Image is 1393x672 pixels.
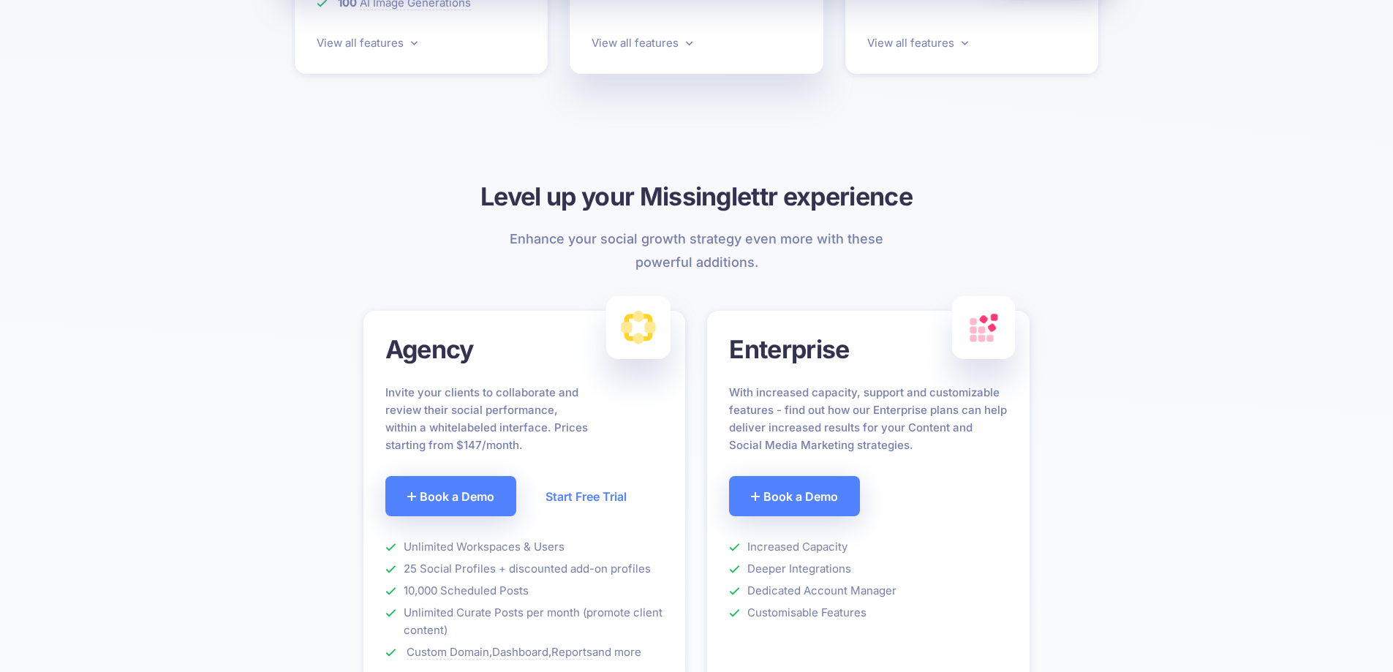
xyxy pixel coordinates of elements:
li: 25 Social Profiles + discounted add-on profiles [385,560,664,578]
span: Custom Domain [407,645,489,660]
span: Dashboard [492,645,548,660]
li: , , and more [385,643,664,661]
h3: Agency [385,333,664,366]
h3: Enterprise [729,333,1008,366]
p: Enhance your social growth strategy even more with these powerful additions. [501,227,892,274]
li: 10,000 Scheduled Posts [385,582,664,600]
li: Unlimited Workspaces & Users [385,538,664,556]
li: Dedicated Account Manager [729,582,1008,600]
a: Book a Demo [729,476,860,516]
li: Deeper Integrations [729,560,1008,578]
span: Reports [551,645,592,660]
p: Invite your clients to collaborate and review their social performance, within a whitelabeled int... [385,384,589,454]
a: View all features [592,36,692,50]
h3: Level up your Missinglettr experience [295,180,1099,213]
li: Increased Capacity [729,538,1008,556]
li: Customisable Features [729,604,1008,622]
a: View all features [867,36,968,50]
a: Start Free Trial [524,476,649,516]
a: Book a Demo [385,476,516,516]
a: View all features [317,36,418,50]
p: With increased capacity, support and customizable features - find out how our Enterprise plans ca... [729,384,1008,454]
li: Unlimited Curate Posts per month (promote client content) [385,604,664,639]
